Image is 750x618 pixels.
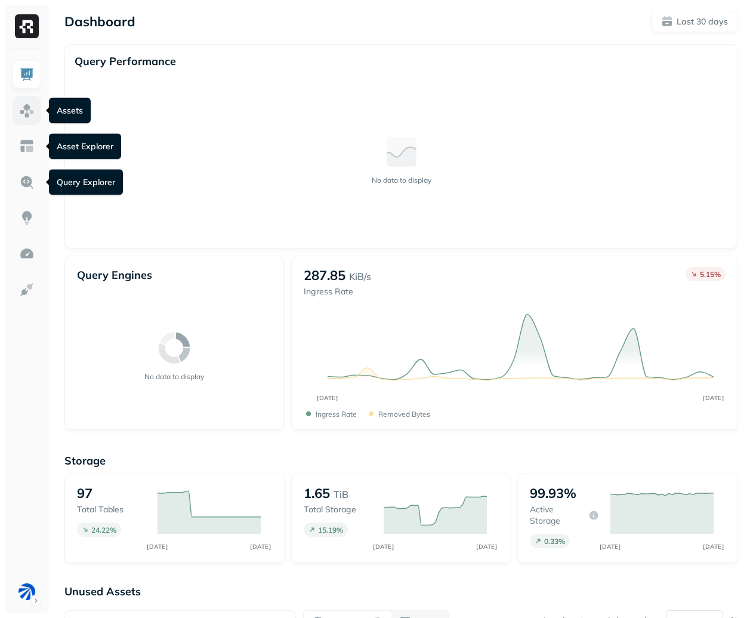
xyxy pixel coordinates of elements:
[91,525,116,534] p: 24.22 %
[318,525,343,534] p: 15.19 %
[75,54,176,68] p: Query Performance
[19,174,35,190] img: Query Explorer
[703,394,724,401] tspan: [DATE]
[18,583,35,600] img: BAM
[349,269,371,284] p: KiB/s
[49,98,91,124] div: Assets
[304,286,371,297] p: Ingress Rate
[304,267,345,284] p: 287.85
[15,14,39,38] img: Ryft
[317,394,338,401] tspan: [DATE]
[600,543,621,550] tspan: [DATE]
[304,504,372,515] p: Total storage
[700,270,721,279] p: 5.15 %
[544,537,565,546] p: 0.33 %
[77,268,271,282] p: Query Engines
[19,67,35,82] img: Dashboard
[49,134,121,159] div: Asset Explorer
[378,410,430,419] p: Removed bytes
[19,246,35,262] img: Optimization
[651,11,738,32] button: Last 30 days
[77,504,146,515] p: Total tables
[64,13,135,30] p: Dashboard
[530,504,585,527] p: Active storage
[316,410,357,419] p: Ingress Rate
[49,170,123,195] div: Query Explorer
[372,176,431,185] p: No data to display
[19,210,35,226] img: Insights
[64,585,738,598] p: Unused Assets
[19,103,35,118] img: Assets
[77,485,92,502] p: 97
[144,372,204,381] p: No data to display
[250,543,271,550] tspan: [DATE]
[304,485,330,502] p: 1.65
[147,543,168,550] tspan: [DATE]
[477,543,498,550] tspan: [DATE]
[334,487,348,502] p: TiB
[19,282,35,297] img: Integrations
[530,485,576,502] p: 99.93%
[64,454,738,468] p: Storage
[374,543,394,550] tspan: [DATE]
[703,543,724,550] tspan: [DATE]
[19,139,35,154] img: Asset Explorer
[677,16,728,27] p: Last 30 days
